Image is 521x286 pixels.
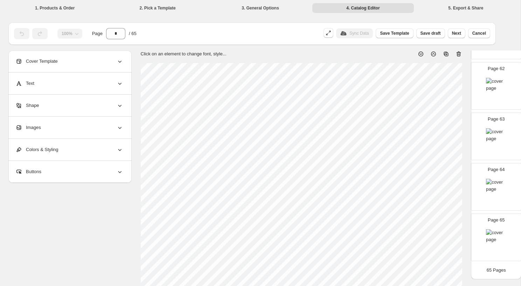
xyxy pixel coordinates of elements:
[488,166,505,173] p: Page 64
[380,30,409,36] span: Save Template
[487,267,506,274] p: 65 Pages
[92,30,103,37] span: Page
[15,124,41,131] span: Images
[452,30,461,36] span: Next
[486,229,506,243] img: cover page
[448,28,465,38] button: Next
[421,30,441,36] span: Save draft
[15,102,39,109] span: Shape
[486,78,506,92] img: cover page
[129,30,137,37] span: / 65
[15,146,58,153] span: Colors & Styling
[376,28,413,38] button: Save Template
[488,65,505,72] p: Page 62
[15,58,58,65] span: Cover Template
[15,168,41,175] span: Buttons
[15,80,34,87] span: Text
[488,217,505,224] p: Page 65
[416,28,445,38] button: Save draft
[488,116,505,123] p: Page 63
[472,30,486,36] span: Cancel
[468,28,490,38] button: Cancel
[141,50,227,57] p: Click on an element to change font, style...
[486,128,506,142] img: cover page
[486,179,506,193] img: cover page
